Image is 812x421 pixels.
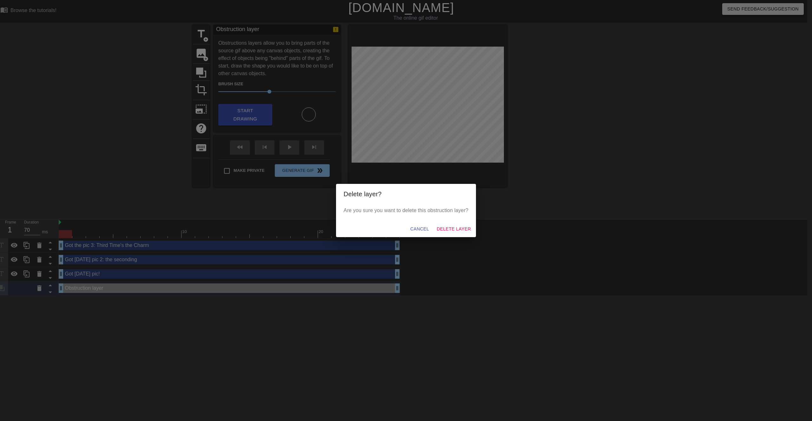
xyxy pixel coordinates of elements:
span: Delete Layer [437,225,471,233]
p: Are you sure you want to delete this obstruction layer? [344,207,468,214]
h2: Delete layer? [344,189,468,199]
span: Cancel [410,225,429,233]
button: Cancel [408,223,432,235]
button: Delete Layer [434,223,473,235]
